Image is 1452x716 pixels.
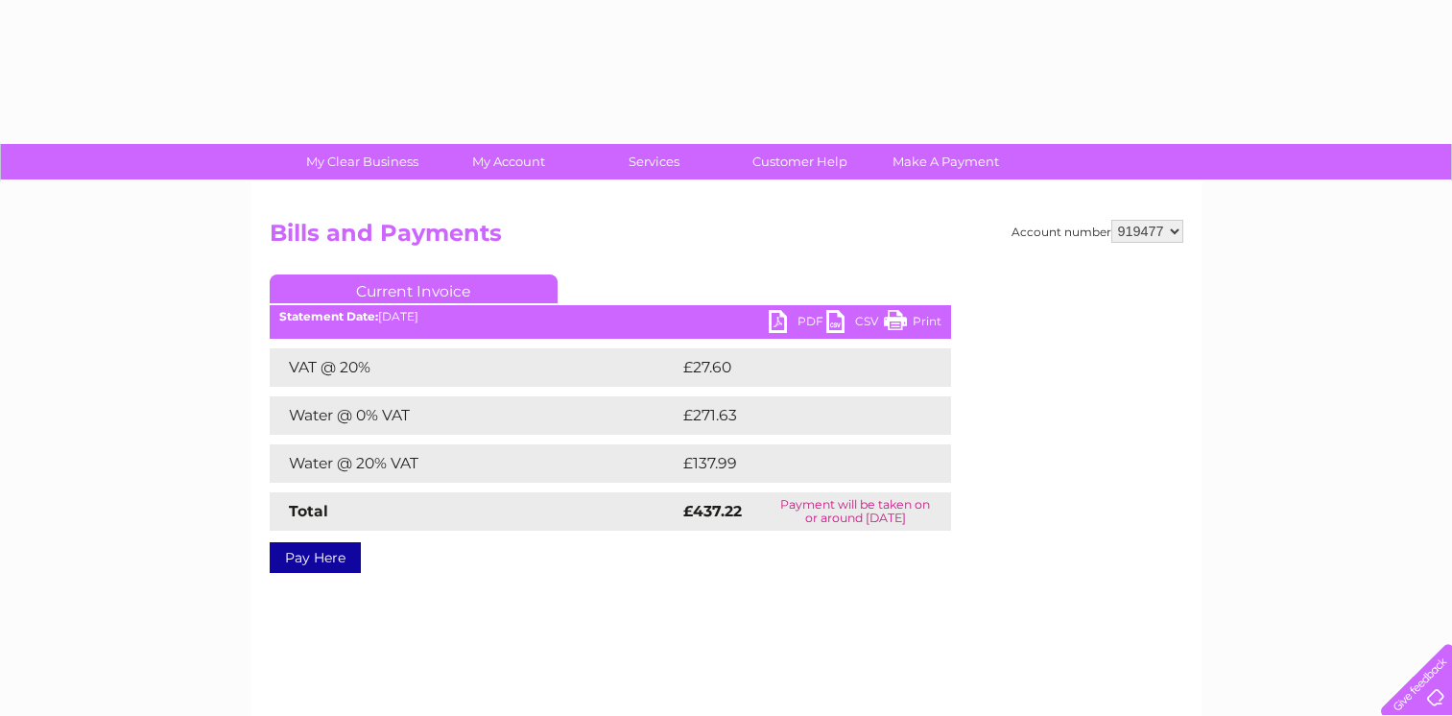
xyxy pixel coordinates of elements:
td: £271.63 [678,396,916,435]
strong: Total [289,502,328,520]
a: Services [575,144,733,179]
a: My Clear Business [283,144,441,179]
td: £137.99 [678,444,916,483]
div: Account number [1012,220,1183,243]
a: Print [884,310,941,338]
a: My Account [429,144,587,179]
td: VAT @ 20% [270,348,678,387]
td: Water @ 0% VAT [270,396,678,435]
a: PDF [769,310,826,338]
a: Current Invoice [270,274,558,303]
strong: £437.22 [683,502,742,520]
a: Customer Help [721,144,879,179]
td: £27.60 [678,348,912,387]
a: Make A Payment [867,144,1025,179]
a: CSV [826,310,884,338]
td: Payment will be taken on or around [DATE] [760,492,951,531]
b: Statement Date: [279,309,378,323]
td: Water @ 20% VAT [270,444,678,483]
a: Pay Here [270,542,361,573]
div: [DATE] [270,310,951,323]
h2: Bills and Payments [270,220,1183,256]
